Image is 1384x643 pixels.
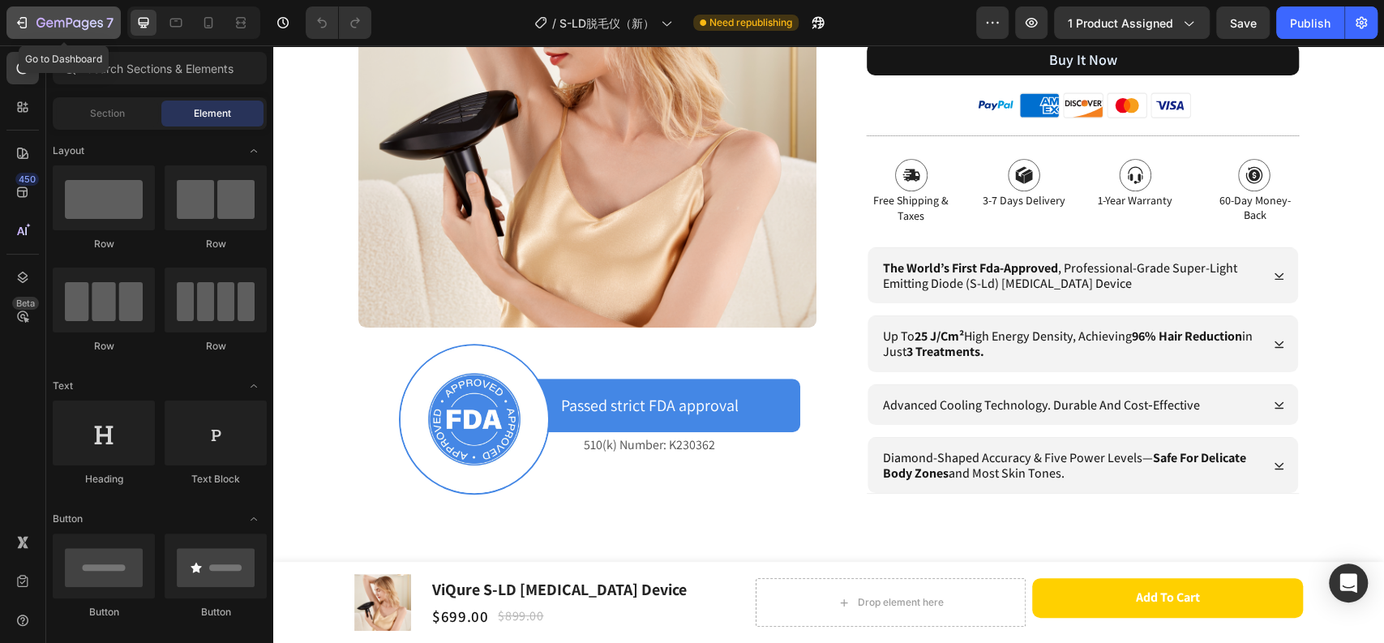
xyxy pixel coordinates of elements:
p: free shipping & taxes [595,148,680,177]
span: Text [53,379,73,393]
span: Need republishing [709,15,792,30]
button: 1 product assigned [1054,6,1210,39]
div: $899.00 [223,561,272,581]
span: Toggle open [241,373,267,399]
p: , professional-grade super-light emitting diode (s-ld) [MEDICAL_DATA] device [610,215,984,246]
img: gempages_492455156382696671-1b608361-b86f-4357-ba3d-cad7f408d020.svg [846,114,878,145]
div: Button [53,605,155,619]
div: Publish [1290,15,1330,32]
div: $699.00 [157,559,216,583]
div: Undo/Redo [306,6,371,39]
span: Element [194,106,231,121]
div: Buy It Now [776,5,844,24]
strong: safe for delicate body zones [610,404,973,436]
p: 3-7 days delivery [709,148,792,162]
button: 7 [6,6,121,39]
strong: 25 j/cm² [641,282,691,299]
span: Toggle open [241,506,267,532]
strong: 96% hair reduction [859,282,969,299]
span: Button [53,512,83,526]
div: Button [165,605,267,619]
div: Row [165,339,267,354]
p: 7 [106,13,114,32]
h1: ViQure S-LD [MEDICAL_DATA] Device [157,532,473,556]
p: 510(k) Number: K230362 [228,388,525,412]
span: Save [1230,16,1257,30]
div: Text Block [165,472,267,487]
input: Search Sections & Elements [53,52,267,84]
img: gempages_492455156382696671-eb3d4127-02a2-44f1-99ee-a2adea31db15.svg [735,114,767,145]
div: Beta [12,297,39,310]
div: Open Intercom Messenger [1329,564,1368,602]
button: Save [1216,6,1270,39]
div: Row [53,237,155,251]
div: 450 [15,173,39,186]
strong: the world’s first fda-approved [610,214,785,231]
div: Row [165,237,267,251]
div: Row [53,339,155,354]
img: gempages_492455156382696671-e1623231-abf2-4e01-9eb6-7fec28f2c755.jpg [126,298,276,449]
p: up to high energy density, achieving in just [610,283,984,314]
p: Passed strict FDA approval [228,345,525,375]
span: S-LD脱毛仪（新） [559,15,654,32]
div: Add to cart [863,544,927,561]
div: Heading [53,472,155,487]
button: Add to cart [759,533,1030,572]
span: Section [90,106,125,121]
span: / [552,15,556,32]
span: Layout [53,144,84,158]
iframe: Design area [273,45,1384,643]
span: 1 product assigned [1068,15,1173,32]
p: 1-year warranty [825,148,899,162]
img: gempages_492455156382696671-16ab46aa-7185-4373-bc18-ac528cf686de.svg [965,114,997,145]
strong: 3 treatments. [633,298,711,315]
img: gempages_492455156382696671-b67f1126-ac59-4584-9f9b-a2e0236e0e09.svg [622,114,654,146]
span: Toggle open [241,138,267,164]
p: diamond-shaped accuracy & five power levels— and most skin tones. [610,405,984,435]
p: 60-day money-back [939,148,1024,177]
button: Publish [1276,6,1344,39]
p: advanced cooling technology. durable and cost‑effective [610,352,926,367]
div: Drop element here [584,551,670,564]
